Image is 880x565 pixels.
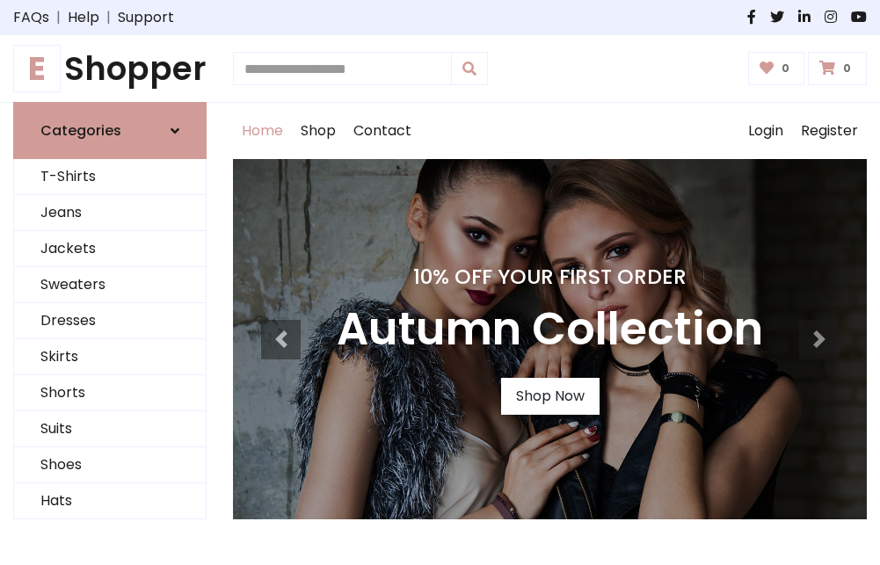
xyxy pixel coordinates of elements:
[792,103,867,159] a: Register
[292,103,345,159] a: Shop
[68,7,99,28] a: Help
[777,61,794,76] span: 0
[14,375,206,411] a: Shorts
[14,159,206,195] a: T-Shirts
[345,103,420,159] a: Contact
[233,103,292,159] a: Home
[99,7,118,28] span: |
[501,378,600,415] a: Shop Now
[808,52,867,85] a: 0
[14,447,206,483] a: Shoes
[49,7,68,28] span: |
[13,7,49,28] a: FAQs
[13,49,207,88] a: EShopper
[14,483,206,519] a: Hats
[14,411,206,447] a: Suits
[337,264,763,289] h4: 10% Off Your First Order
[839,61,855,76] span: 0
[14,339,206,375] a: Skirts
[13,49,207,88] h1: Shopper
[337,303,763,357] h3: Autumn Collection
[40,122,121,139] h6: Categories
[14,267,206,303] a: Sweaters
[14,303,206,339] a: Dresses
[118,7,174,28] a: Support
[13,102,207,159] a: Categories
[748,52,805,85] a: 0
[739,103,792,159] a: Login
[13,45,61,92] span: E
[14,195,206,231] a: Jeans
[14,231,206,267] a: Jackets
